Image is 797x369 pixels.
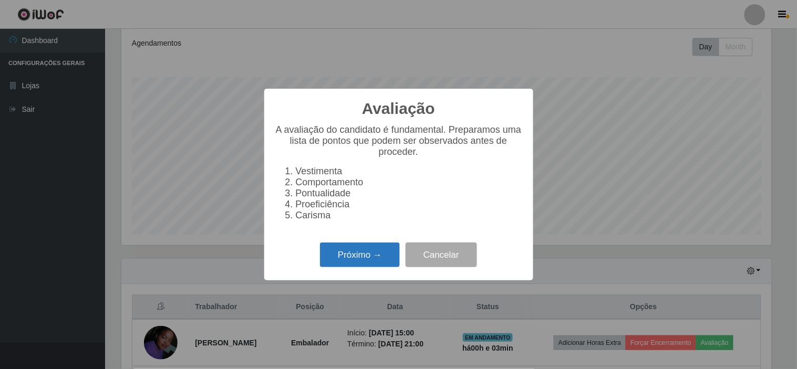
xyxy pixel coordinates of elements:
li: Pontualidade [296,188,523,199]
li: Vestimenta [296,166,523,177]
p: A avaliação do candidato é fundamental. Preparamos uma lista de pontos que podem ser observados a... [275,124,523,157]
li: Carisma [296,210,523,221]
li: Proeficiência [296,199,523,210]
h2: Avaliação [362,99,435,118]
button: Cancelar [406,243,477,267]
li: Comportamento [296,177,523,188]
button: Próximo → [320,243,400,267]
